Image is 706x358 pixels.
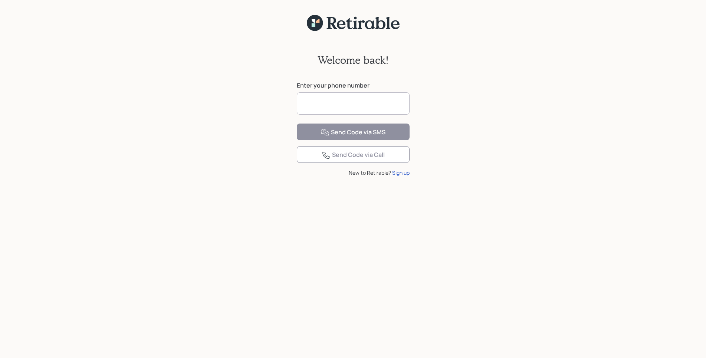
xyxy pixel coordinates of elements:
button: Send Code via SMS [297,124,410,140]
div: New to Retirable? [297,169,410,177]
button: Send Code via Call [297,146,410,163]
div: Sign up [392,169,410,177]
label: Enter your phone number [297,81,410,89]
div: Send Code via Call [322,151,385,160]
div: Send Code via SMS [321,128,385,137]
h2: Welcome back! [318,54,389,66]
